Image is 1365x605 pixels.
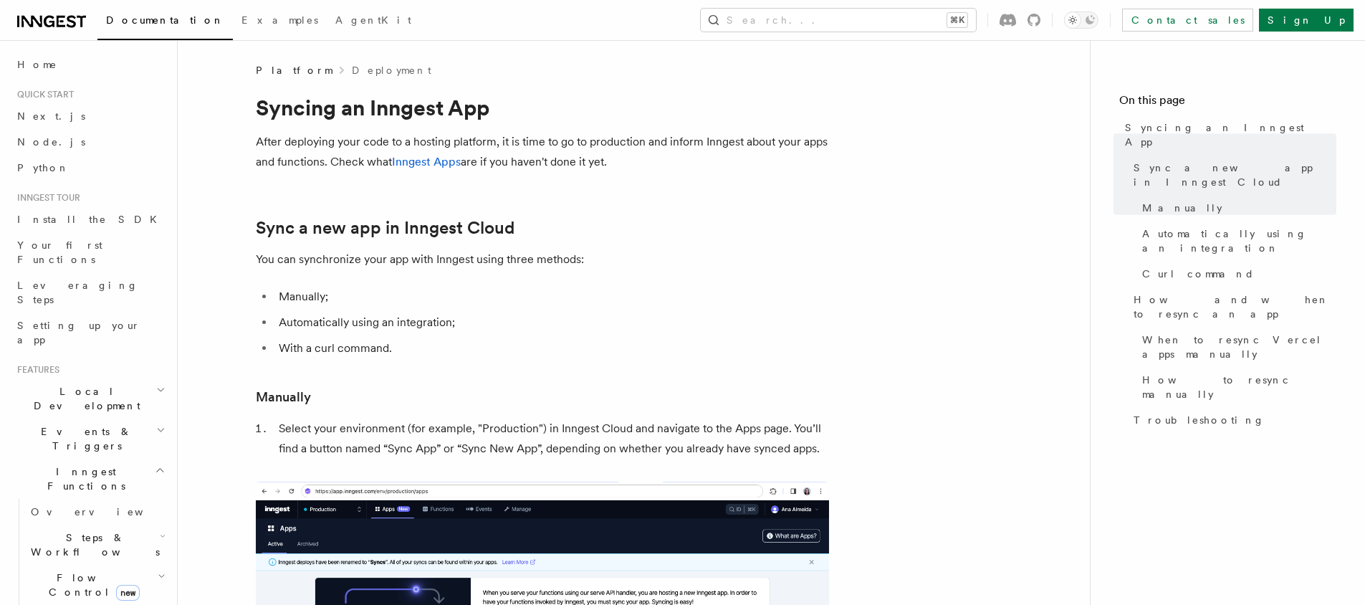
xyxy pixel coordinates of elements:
[392,155,461,168] a: Inngest Apps
[233,4,327,39] a: Examples
[1064,11,1098,29] button: Toggle dark mode
[11,52,168,77] a: Home
[25,571,158,599] span: Flow Control
[11,459,168,499] button: Inngest Functions
[1119,115,1336,155] a: Syncing an Inngest App
[256,132,829,172] p: After deploying your code to a hosting platform, it is time to go to production and inform Innges...
[11,272,168,313] a: Leveraging Steps
[17,239,102,265] span: Your first Functions
[17,136,85,148] span: Node.js
[116,585,140,601] span: new
[1142,267,1255,281] span: Curl command
[1134,292,1336,321] span: How and when to resync an app
[17,57,57,72] span: Home
[256,249,829,270] p: You can synchronize your app with Inngest using three methods:
[256,387,311,407] a: Manually
[1128,155,1336,195] a: Sync a new app in Inngest Cloud
[1134,161,1336,189] span: Sync a new app in Inngest Cloud
[25,499,168,525] a: Overview
[17,214,166,225] span: Install the SDK
[256,218,514,238] a: Sync a new app in Inngest Cloud
[1142,333,1336,361] span: When to resync Vercel apps manually
[11,378,168,419] button: Local Development
[25,565,168,605] button: Flow Controlnew
[11,424,156,453] span: Events & Triggers
[1142,227,1336,255] span: Automatically using an integration
[327,4,420,39] a: AgentKit
[25,525,168,565] button: Steps & Workflows
[106,14,224,26] span: Documentation
[1134,413,1265,427] span: Troubleshooting
[1136,221,1336,261] a: Automatically using an integration
[1119,92,1336,115] h4: On this page
[274,338,829,358] li: With a curl command.
[256,95,829,120] h1: Syncing an Inngest App
[11,155,168,181] a: Python
[352,63,431,77] a: Deployment
[274,419,829,459] li: Select your environment (for example, "Production") in Inngest Cloud and navigate to the Apps pag...
[11,465,155,493] span: Inngest Functions
[1128,407,1336,433] a: Troubleshooting
[11,206,168,232] a: Install the SDK
[1125,120,1336,149] span: Syncing an Inngest App
[11,364,59,376] span: Features
[11,103,168,129] a: Next.js
[11,384,156,413] span: Local Development
[17,162,70,173] span: Python
[274,287,829,307] li: Manually;
[1136,261,1336,287] a: Curl command
[1136,367,1336,407] a: How to resync manually
[701,9,976,32] button: Search...⌘K
[335,14,411,26] span: AgentKit
[241,14,318,26] span: Examples
[1142,201,1222,215] span: Manually
[256,63,332,77] span: Platform
[11,89,74,100] span: Quick start
[1142,373,1336,401] span: How to resync manually
[11,192,80,204] span: Inngest tour
[1128,287,1336,327] a: How and when to resync an app
[17,280,138,305] span: Leveraging Steps
[1259,9,1354,32] a: Sign Up
[11,232,168,272] a: Your first Functions
[25,530,160,559] span: Steps & Workflows
[17,110,85,122] span: Next.js
[1136,195,1336,221] a: Manually
[274,313,829,333] li: Automatically using an integration;
[97,4,233,40] a: Documentation
[947,13,967,27] kbd: ⌘K
[17,320,140,346] span: Setting up your app
[11,313,168,353] a: Setting up your app
[11,419,168,459] button: Events & Triggers
[31,506,178,518] span: Overview
[11,129,168,155] a: Node.js
[1136,327,1336,367] a: When to resync Vercel apps manually
[1122,9,1253,32] a: Contact sales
